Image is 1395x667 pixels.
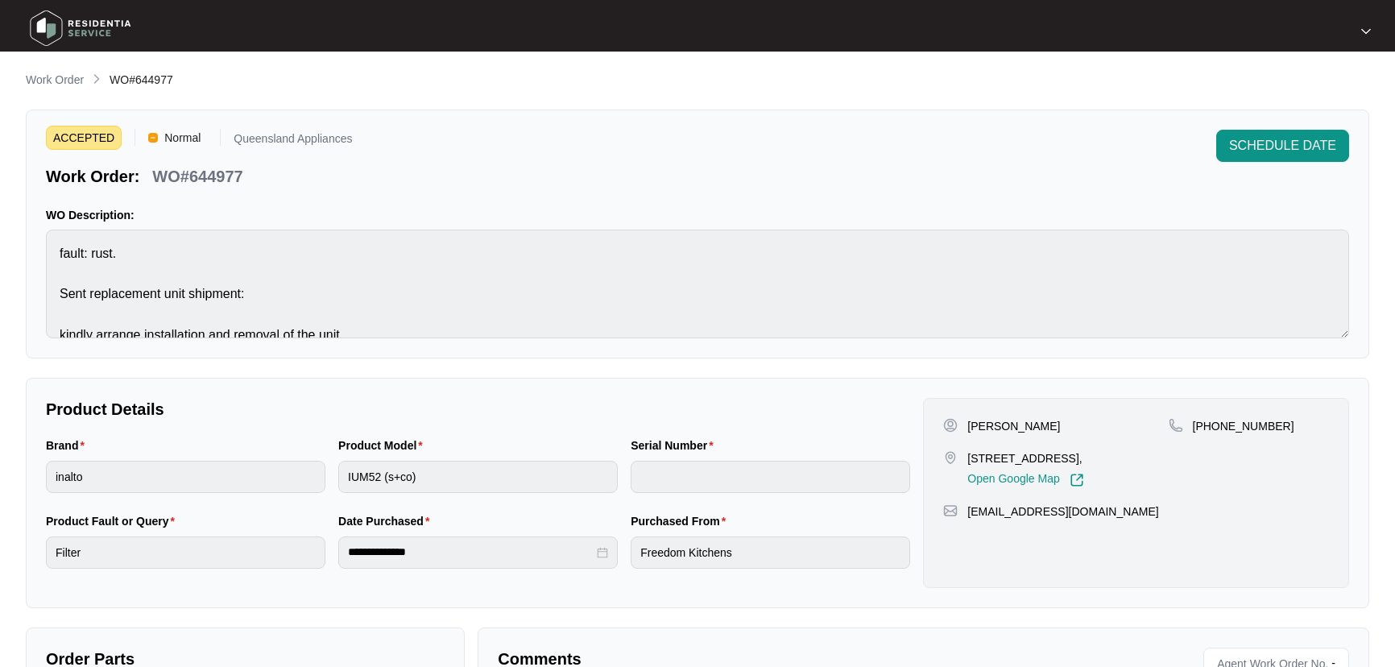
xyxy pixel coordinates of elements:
[943,450,958,465] img: map-pin
[338,461,618,493] input: Product Model
[967,418,1060,434] p: [PERSON_NAME]
[46,230,1349,338] textarea: fault: rust. Sent replacement unit shipment: kindly arrange installation and removal of the unit.
[46,165,139,188] p: Work Order:
[943,418,958,433] img: user-pin
[1169,418,1183,433] img: map-pin
[158,126,207,150] span: Normal
[348,544,594,561] input: Date Purchased
[943,503,958,518] img: map-pin
[631,437,719,454] label: Serial Number
[338,437,429,454] label: Product Model
[46,207,1349,223] p: WO Description:
[338,513,436,529] label: Date Purchased
[152,165,242,188] p: WO#644977
[631,536,910,569] input: Purchased From
[46,398,910,420] p: Product Details
[1193,418,1294,434] p: [PHONE_NUMBER]
[1070,473,1084,487] img: Link-External
[967,473,1083,487] a: Open Google Map
[46,461,325,493] input: Brand
[110,73,173,86] span: WO#644977
[631,513,732,529] label: Purchased From
[46,437,91,454] label: Brand
[46,126,122,150] span: ACCEPTED
[26,72,84,88] p: Work Order
[1229,136,1336,155] span: SCHEDULE DATE
[1361,27,1371,35] img: dropdown arrow
[46,536,325,569] input: Product Fault or Query
[23,72,87,89] a: Work Order
[1216,130,1349,162] button: SCHEDULE DATE
[234,133,352,150] p: Queensland Appliances
[24,4,137,52] img: residentia service logo
[46,513,181,529] label: Product Fault or Query
[90,72,103,85] img: chevron-right
[967,450,1083,466] p: [STREET_ADDRESS],
[631,461,910,493] input: Serial Number
[148,133,158,143] img: Vercel Logo
[967,503,1158,520] p: [EMAIL_ADDRESS][DOMAIN_NAME]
